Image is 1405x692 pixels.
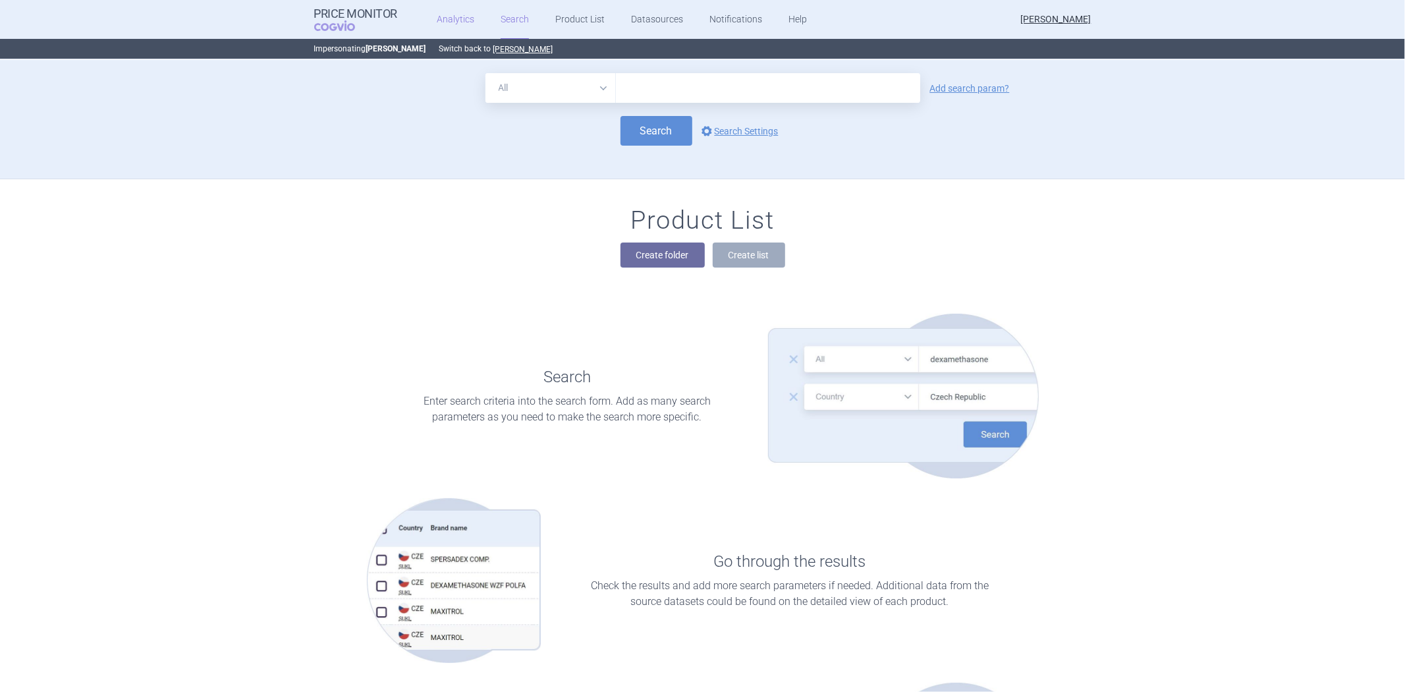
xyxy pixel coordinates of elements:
span: COGVIO [314,20,373,31]
a: Add search param? [930,84,1010,93]
button: Create list [713,243,785,268]
p: Enter search criteria into the search form. Add as many search parameters as you need to make the... [406,393,729,425]
strong: Price Monitor [314,7,398,20]
p: Impersonating Switch back to [314,39,1091,59]
a: Search Settings [699,123,779,139]
p: Check the results and add more search parameters if needed. Additional data from the source datas... [580,578,999,610]
a: Price MonitorCOGVIO [314,7,398,32]
h1: Go through the results [713,552,866,571]
button: Create folder [620,243,705,268]
h1: Product List [631,206,775,236]
h1: Search [543,368,591,387]
button: Search [620,116,692,146]
button: [PERSON_NAME] [493,44,553,55]
strong: [PERSON_NAME] [366,44,426,53]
